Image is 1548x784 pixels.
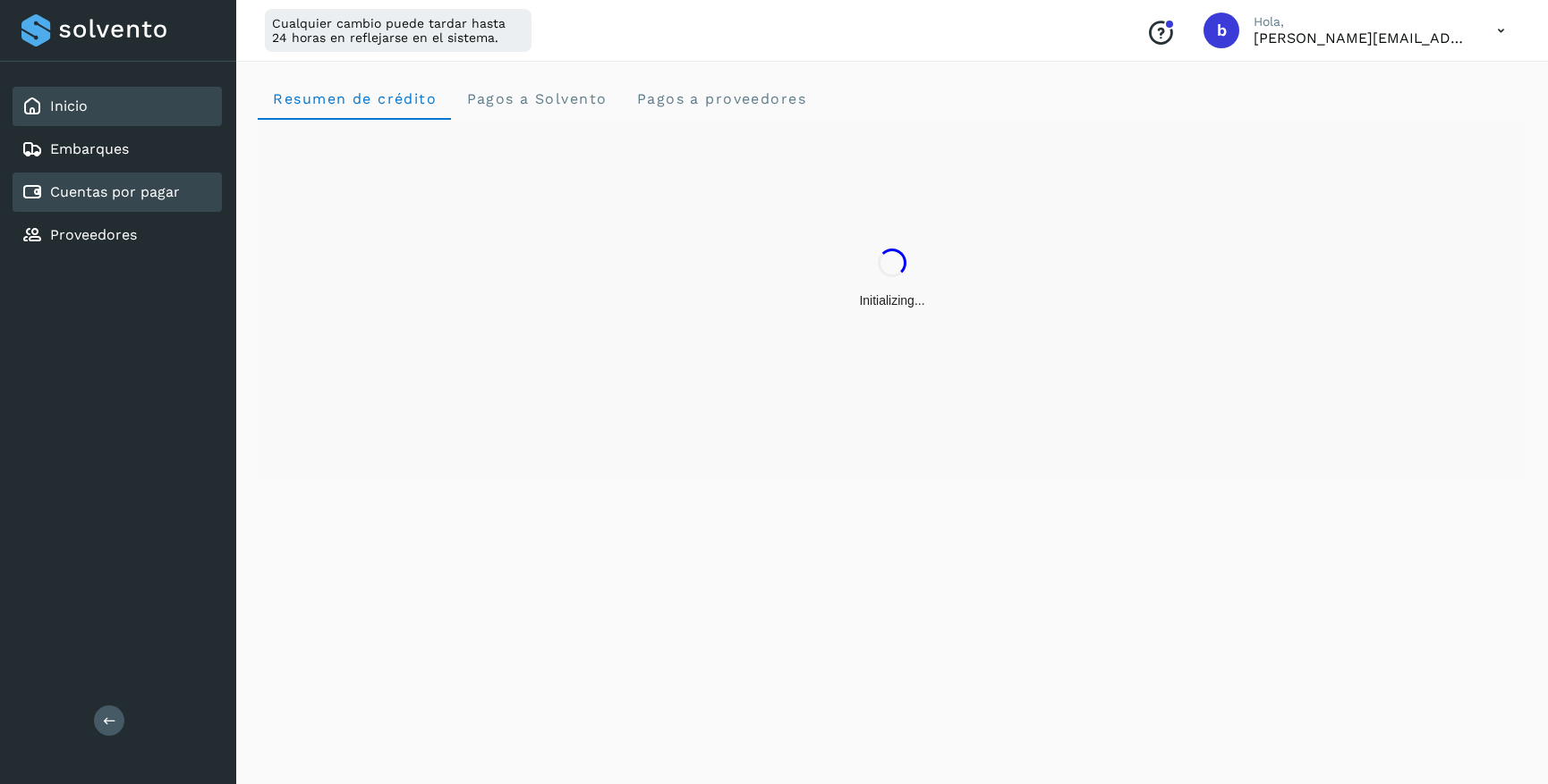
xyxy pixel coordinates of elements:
div: Inicio [13,87,222,126]
a: Cuentas por pagar [50,183,180,200]
div: Proveedores [13,215,222,255]
span: Pagos a proveedores [635,90,806,107]
span: Resumen de crédito [272,90,437,107]
a: Inicio [50,97,88,114]
a: Proveedores [50,226,137,243]
div: Embarques [13,130,222,169]
div: Cualquier cambio puede tardar hasta 24 horas en reflejarse en el sistema. [265,9,532,52]
a: Embarques [50,140,129,157]
p: beatriz+08@solvento.mx [1254,30,1468,46]
div: Cuentas por pagar [13,173,222,212]
p: Hola, [1254,14,1468,30]
span: Pagos a Solvento [465,90,607,107]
